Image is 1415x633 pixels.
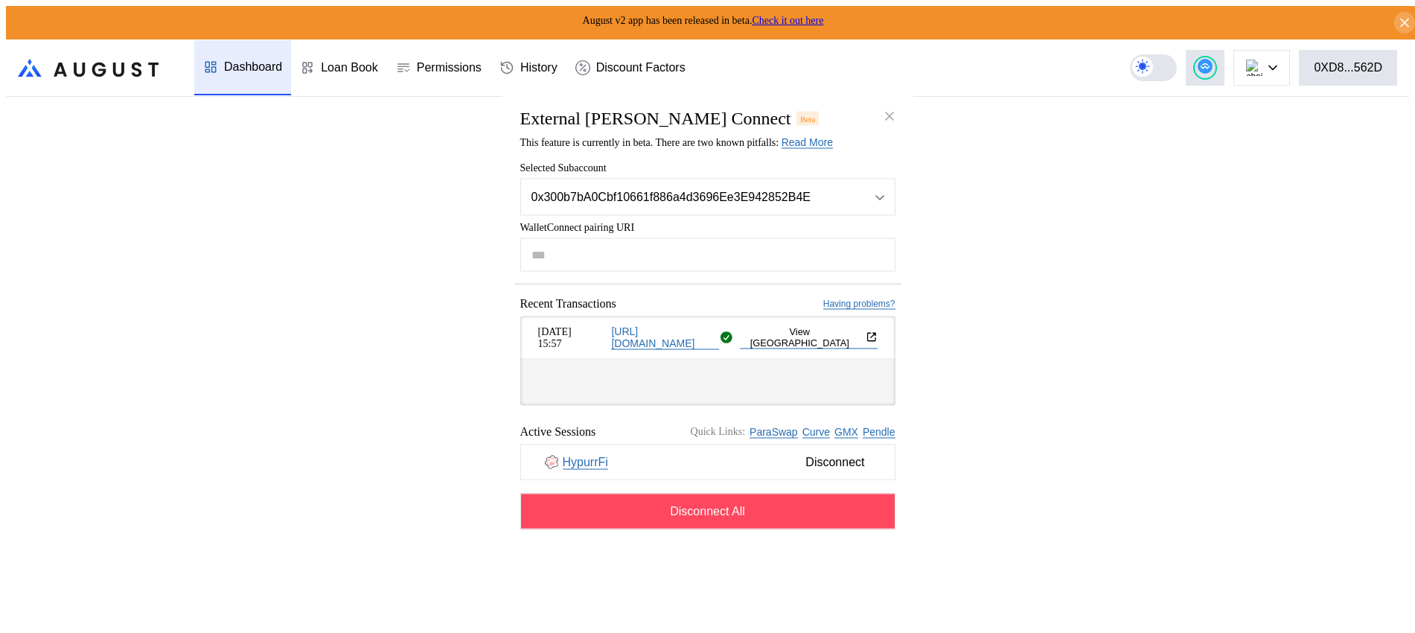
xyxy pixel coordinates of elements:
[750,425,798,438] a: ParaSwap
[583,15,824,26] span: August v2 app has been released in beta.
[520,137,833,148] span: This feature is currently in beta. There are two known pitfalls:
[520,109,791,129] h2: External [PERSON_NAME] Connect
[520,61,558,74] div: History
[740,326,878,349] a: View [GEOGRAPHIC_DATA]
[520,179,895,216] button: Open menu
[520,494,895,529] button: Disconnect All
[520,425,596,439] span: Active Sessions
[611,325,719,350] a: [URL][DOMAIN_NAME]
[796,112,819,125] div: Beta
[545,456,558,469] img: HypurrFi
[563,455,608,469] a: HypurrFi
[321,61,378,74] div: Loan Book
[1246,60,1262,76] img: chain logo
[520,445,895,480] button: HypurrFiHypurrFiDisconnect
[823,298,895,309] a: Having problems?
[531,191,846,204] div: 0x300b7bA0Cbf10661f886a4d3696Ee3E942852B4E
[670,505,745,518] span: Disconnect All
[596,61,686,74] div: Discount Factors
[520,162,895,174] span: Selected Subaccount
[834,425,858,438] a: GMX
[520,222,895,234] span: WalletConnect pairing URI
[802,425,830,438] a: Curve
[691,426,746,438] span: Quick Links:
[863,425,895,438] a: Pendle
[740,326,878,349] button: View [GEOGRAPHIC_DATA]
[538,325,606,349] span: [DATE] 15:57
[799,450,870,475] span: Disconnect
[752,15,823,26] a: Check it out here
[782,136,833,149] a: Read More
[520,297,616,311] span: Recent Transactions
[224,60,282,74] div: Dashboard
[417,61,482,74] div: Permissions
[878,104,901,128] button: close modal
[1314,61,1382,74] div: 0XD8...562D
